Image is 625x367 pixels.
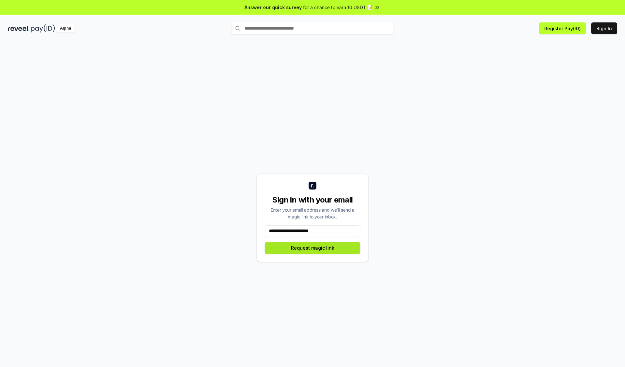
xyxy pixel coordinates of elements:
img: reveel_dark [8,24,30,33]
button: Request magic link [265,242,360,254]
button: Register Pay(ID) [539,22,586,34]
span: for a chance to earn 10 USDT 📝 [303,4,373,11]
img: pay_id [31,24,55,33]
span: Answer our quick survey [244,4,302,11]
div: Sign in with your email [265,195,360,205]
img: logo_small [309,182,316,190]
button: Sign In [591,22,617,34]
div: Enter your email address and we’ll send a magic link to your inbox. [265,206,360,220]
div: Alpha [56,24,75,33]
